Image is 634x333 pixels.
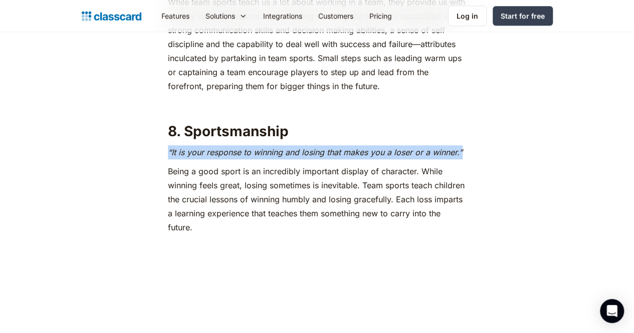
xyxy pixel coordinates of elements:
a: Integrations [255,5,310,27]
div: Solutions [197,5,255,27]
h2: 8. Sportsmanship [168,122,467,140]
a: Start for free [493,6,553,26]
a: Features [153,5,197,27]
p: ‍ [168,239,467,253]
em: “It is your response to winning and losing that makes you a loser or a winner.” [168,147,463,157]
div: Open Intercom Messenger [600,299,624,323]
div: Log in [457,11,478,21]
a: home [82,9,141,23]
a: Pricing [361,5,400,27]
div: Start for free [501,11,545,21]
a: Log in [448,6,487,26]
p: Being a good sport is an incredibly important display of character. While winning feels great, lo... [168,164,467,234]
div: Solutions [205,11,235,21]
p: ‍ [168,98,467,112]
a: Customers [310,5,361,27]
